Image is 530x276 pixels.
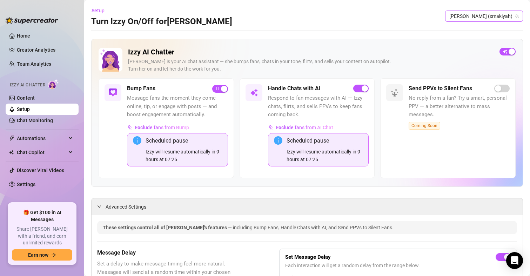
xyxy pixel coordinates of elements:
span: Respond to fan messages with AI — Izzy chats, flirts, and sells PPVs to keep fans coming back. [268,94,369,119]
div: expanded [97,203,106,210]
span: Advanced Settings [106,203,146,211]
a: Team Analytics [17,61,51,67]
h5: Message Delay [97,249,244,257]
span: Each interaction will get a random delay from the range below. [285,262,511,269]
div: [PERSON_NAME] is your AI chat assistant — she bumps fans, chats in your tone, flirts, and sells y... [128,58,494,73]
img: svg%3e [390,88,399,97]
span: Exclude fans from AI Chat [276,125,333,130]
span: maki (xmakiyah) [449,11,519,21]
a: Discover Viral Videos [17,167,64,173]
span: Exclude fans from Bump [135,125,189,130]
div: Scheduled pause [287,136,363,145]
img: AI Chatter [48,79,59,89]
span: thunderbolt [9,136,15,141]
a: Creator Analytics [17,44,73,55]
h3: Turn Izzy On/Off for [PERSON_NAME] [91,16,232,27]
a: Setup [17,106,30,112]
h5: Handle Chats with AI [268,84,321,93]
span: Automations [17,133,67,144]
img: Chat Copilot [9,150,14,155]
h5: Bump Fans [127,84,155,93]
span: Earn now [28,252,48,258]
span: These settings control all of [PERSON_NAME]'s features [103,225,228,230]
span: info-circle [274,136,282,145]
button: Earn nowarrow-right [12,249,72,261]
button: Exclude fans from AI Chat [268,122,334,133]
span: Izzy AI Chatter [10,82,45,88]
img: svg%3e [268,125,273,130]
span: No reply from a fan? Try a smart, personal PPV — a better alternative to mass messages. [409,94,510,119]
button: Exclude fans from Bump [127,122,189,133]
span: Chat Copilot [17,147,67,158]
img: svg%3e [250,88,258,97]
a: Content [17,95,35,101]
a: Home [17,33,30,39]
div: Izzy will resume automatically in 9 hours at 07:25 [146,148,222,163]
a: Chat Monitoring [17,118,53,123]
div: Scheduled pause [146,136,222,145]
span: team [515,14,519,18]
a: Settings [17,182,35,187]
img: svg%3e [109,88,117,97]
span: expanded [97,204,101,209]
span: info-circle [133,136,141,145]
h5: Send PPVs to Silent Fans [409,84,472,93]
span: Share [PERSON_NAME] with a friend, and earn unlimited rewards [12,226,72,247]
h2: Izzy AI Chatter [128,48,494,57]
span: — including Bump Fans, Handle Chats with AI, and Send PPVs to Silent Fans. [228,225,394,230]
span: Message fans the moment they come online, tip, or engage with posts — and boost engagement automa... [127,94,228,119]
span: Coming Soon [409,122,440,130]
strong: Set Message Delay [285,254,331,260]
img: Izzy AI Chatter [99,48,122,72]
div: Izzy will resume automatically in 9 hours at 07:25 [287,148,363,163]
img: logo-BBDzfeDw.svg [6,17,58,24]
span: arrow-right [51,252,56,257]
span: Setup [92,8,105,13]
div: Open Intercom Messenger [506,252,523,269]
img: svg%3e [127,125,132,130]
button: Setup [91,5,110,16]
span: 🎁 Get $100 in AI Messages [12,209,72,223]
